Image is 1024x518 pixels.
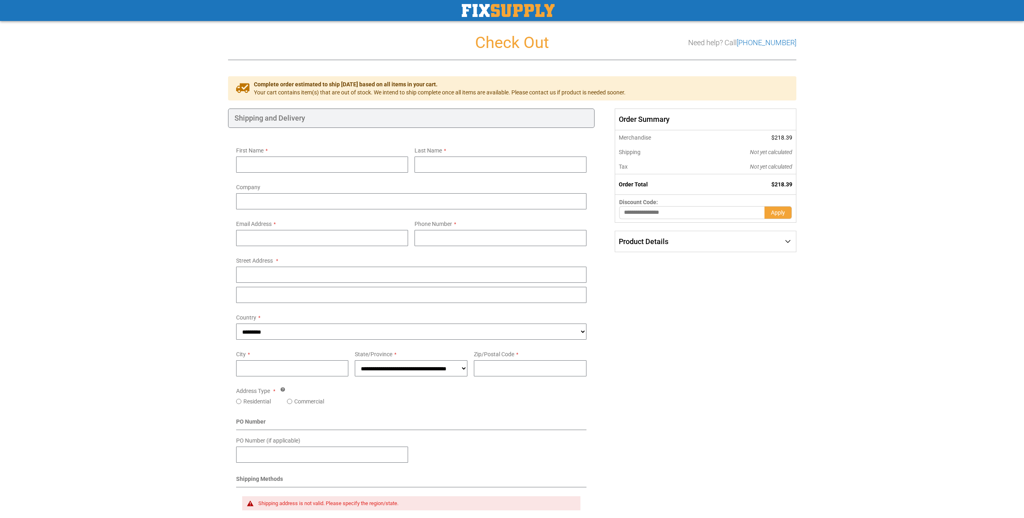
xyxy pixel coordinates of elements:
div: Shipping address is not valid. Please specify the region/state. [258,500,573,507]
span: $218.39 [771,181,792,188]
span: Last Name [415,147,442,154]
th: Merchandise [615,130,695,145]
span: State/Province [355,351,392,357]
span: Country [236,314,256,321]
a: [PHONE_NUMBER] [737,38,796,47]
button: Apply [764,206,792,219]
th: Tax [615,159,695,174]
span: First Name [236,147,264,154]
span: Email Address [236,221,272,227]
a: store logo [462,4,555,17]
span: Company [236,184,260,190]
span: Zip/Postal Code [474,351,514,357]
span: Not yet calculated [750,149,792,155]
div: PO Number [236,418,587,430]
h1: Check Out [228,34,796,52]
h3: Need help? Call [688,39,796,47]
span: Address Type [236,388,270,394]
span: $218.39 [771,134,792,141]
span: Apply [771,209,785,216]
span: Not yet calculated [750,163,792,170]
img: Fix Industrial Supply [462,4,555,17]
span: Shipping [619,149,641,155]
span: Discount Code: [619,199,658,205]
span: Product Details [619,237,668,246]
span: City [236,351,246,357]
label: Residential [243,397,271,405]
span: Order Summary [615,109,796,130]
div: Shipping Methods [236,475,587,487]
span: Complete order estimated to ship [DATE] based on all items in your cart. [254,80,626,88]
span: Phone Number [415,221,452,227]
strong: Order Total [619,181,648,188]
span: Street Address [236,257,273,264]
span: Your cart contains item(s) that are out of stock. We intend to ship complete once all items are a... [254,88,626,96]
label: Commercial [294,397,324,405]
div: Shipping and Delivery [228,109,595,128]
span: PO Number (if applicable) [236,437,300,444]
